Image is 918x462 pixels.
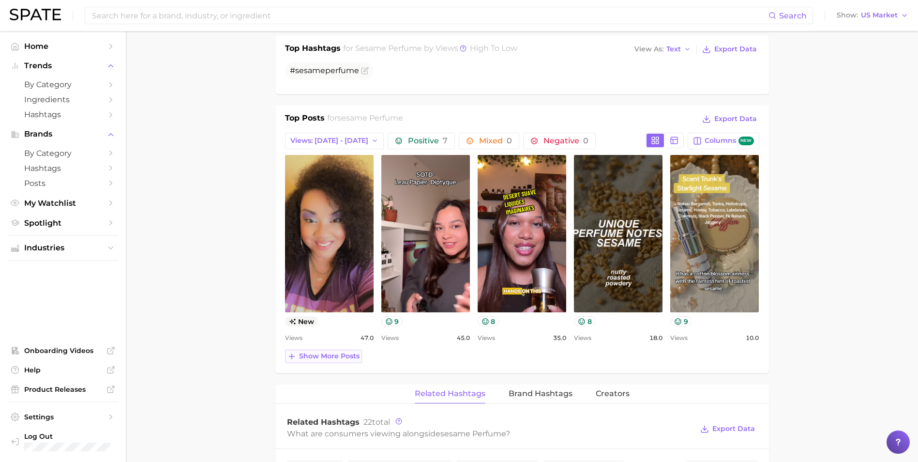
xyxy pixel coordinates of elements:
[649,332,662,344] span: 18.0
[363,417,390,427] span: total
[574,332,591,344] span: Views
[24,199,102,208] span: My Watchlist
[670,332,688,344] span: Views
[285,316,318,326] span: new
[381,316,403,326] button: 9
[457,332,470,344] span: 45.0
[8,429,118,454] a: Log out. Currently logged in with e-mail jacob.demos@robertet.com.
[738,137,754,146] span: new
[714,115,757,123] span: Export Data
[443,136,448,145] span: 7
[24,218,102,228] span: Spotlight
[408,137,448,145] span: Positive
[574,316,596,326] button: 8
[700,112,759,126] button: Export Data
[8,127,118,141] button: Brands
[24,413,102,421] span: Settings
[295,66,325,75] span: sesame
[746,332,759,344] span: 10.0
[8,216,118,231] a: Spotlight
[361,332,374,344] span: 47.0
[285,43,341,56] h1: Top Hashtags
[24,432,119,441] span: Log Out
[285,332,302,344] span: Views
[327,112,403,127] h2: for
[779,11,807,20] span: Search
[24,164,102,173] span: Hashtags
[361,67,369,75] button: Flag as miscategorized or irrelevant
[287,427,693,440] div: What are consumers viewing alongside ?
[285,112,325,127] h1: Top Posts
[634,46,663,52] span: View As
[24,366,102,374] span: Help
[688,133,759,149] button: Columnsnew
[325,66,359,75] span: perfume
[478,316,499,326] button: 8
[8,241,118,255] button: Industries
[24,110,102,119] span: Hashtags
[8,176,118,191] a: Posts
[8,343,118,358] a: Onboarding Videos
[861,13,898,18] span: US Market
[837,13,858,18] span: Show
[509,389,572,398] span: Brand Hashtags
[700,43,759,56] button: Export Data
[8,39,118,54] a: Home
[507,136,512,145] span: 0
[287,417,360,427] span: Related Hashtags
[299,352,360,360] span: Show more posts
[470,44,517,53] span: high to low
[8,363,118,377] a: Help
[705,137,753,146] span: Columns
[355,44,422,53] span: sesame perfume
[8,92,118,107] a: Ingredients
[91,7,768,24] input: Search here for a brand, industry, or ingredient
[10,9,61,20] img: SPATE
[543,137,588,145] span: Negative
[440,429,506,438] span: sesame perfume
[24,95,102,104] span: Ingredients
[285,350,362,363] button: Show more posts
[666,46,681,52] span: Text
[632,43,694,56] button: View AsText
[24,244,102,252] span: Industries
[343,43,517,56] h2: for by Views
[8,146,118,161] a: by Category
[8,196,118,211] a: My Watchlist
[596,389,630,398] span: Creators
[24,385,102,394] span: Product Releases
[479,137,512,145] span: Mixed
[714,45,757,53] span: Export Data
[698,422,757,436] button: Export Data
[24,42,102,51] span: Home
[24,130,102,139] span: Brands
[670,316,692,326] button: 9
[290,137,368,145] span: Views: [DATE] - [DATE]
[363,417,372,427] span: 22
[583,136,588,145] span: 0
[8,77,118,92] a: by Category
[712,425,755,433] span: Export Data
[8,59,118,73] button: Trends
[381,332,399,344] span: Views
[8,107,118,122] a: Hashtags
[553,332,566,344] span: 35.0
[24,179,102,188] span: Posts
[478,332,495,344] span: Views
[8,410,118,424] a: Settings
[8,382,118,397] a: Product Releases
[24,346,102,355] span: Onboarding Videos
[24,62,102,70] span: Trends
[24,149,102,158] span: by Category
[415,389,485,398] span: Related Hashtags
[337,113,403,123] span: sesame perfume
[834,9,911,22] button: ShowUS Market
[24,80,102,89] span: by Category
[8,161,118,176] a: Hashtags
[285,133,384,149] button: Views: [DATE] - [DATE]
[290,66,359,75] span: #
